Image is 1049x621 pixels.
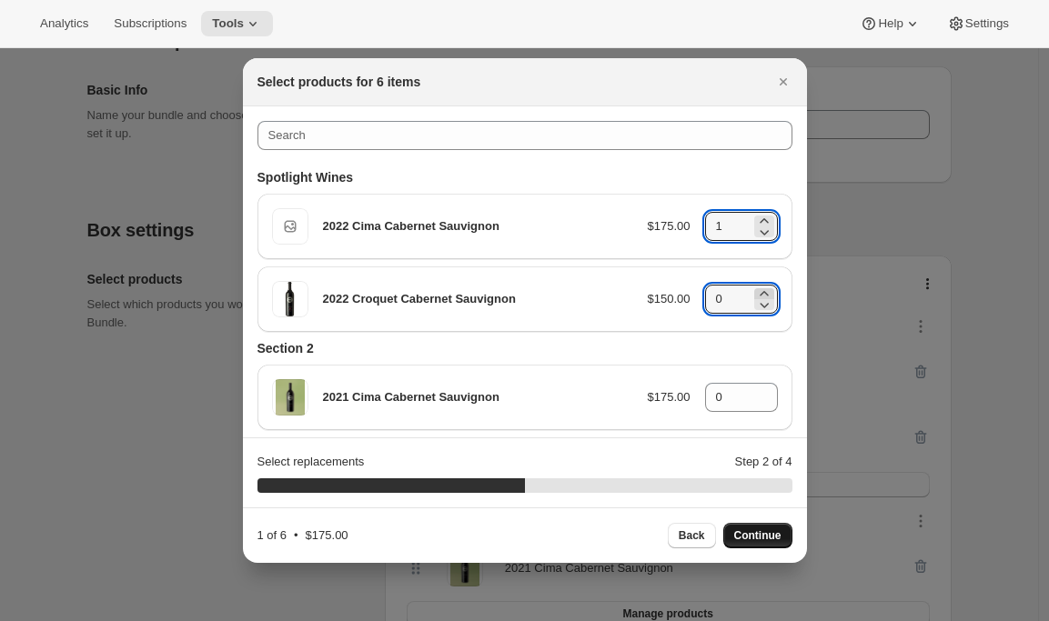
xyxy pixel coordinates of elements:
[849,11,932,36] button: Help
[103,11,197,36] button: Subscriptions
[965,16,1009,31] span: Settings
[257,526,287,545] p: 1 of 6
[257,121,792,150] input: Search
[735,453,792,471] p: Step 2 of 4
[257,453,365,471] p: Select replacements
[257,73,421,91] h2: Select products for 6 items
[771,69,796,95] button: Close
[40,16,88,31] span: Analytics
[201,11,273,36] button: Tools
[668,523,716,548] button: Back
[257,168,792,186] h3: Spotlight Wines
[878,16,903,31] span: Help
[936,11,1020,36] button: Settings
[257,526,348,545] div: •
[114,16,187,31] span: Subscriptions
[257,339,792,357] h3: Section 2
[29,11,99,36] button: Analytics
[648,290,691,308] p: $150.00
[212,16,244,31] span: Tools
[648,388,691,406] p: $175.00
[323,217,633,235] p: 2022 Cima Cabernet Sauvignon
[679,528,705,543] span: Back
[306,526,348,545] p: $175.00
[323,290,633,308] p: 2022 Croquet Cabernet Sauvignon
[323,388,633,406] p: 2021 Cima Cabernet Sauvignon
[648,217,691,235] p: $175.00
